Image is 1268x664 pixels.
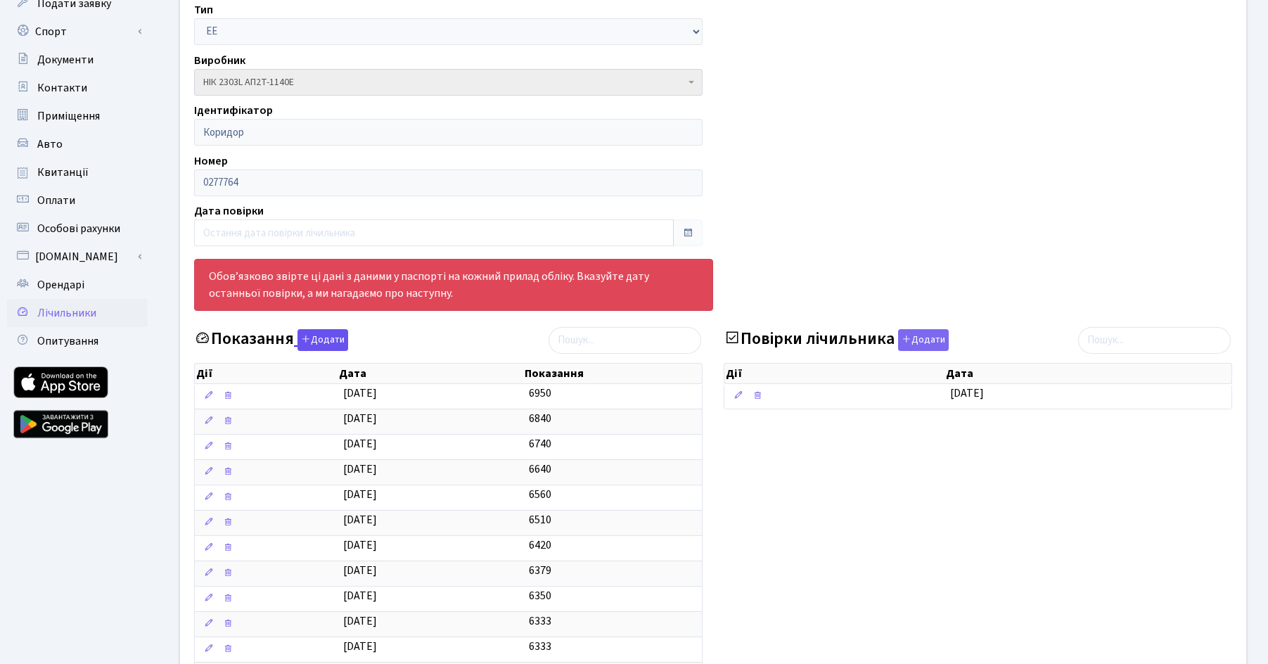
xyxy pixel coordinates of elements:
label: Номер [194,153,228,170]
span: [DATE] [343,537,377,553]
a: Контакти [7,74,148,102]
span: [DATE] [343,411,377,426]
span: [DATE] [343,639,377,654]
label: Тип [194,1,213,18]
span: НІК 2303L АП2Т-1140E [194,69,703,96]
span: 6420 [529,537,551,553]
span: [DATE] [950,385,984,401]
span: Контакти [37,80,87,96]
input: Наприклад: Коридор [194,119,703,146]
a: Особові рахунки [7,215,148,243]
span: 6840 [529,411,551,426]
span: 6510 [529,512,551,528]
a: Документи [7,46,148,74]
span: Особові рахунки [37,221,120,236]
th: Дії [724,364,944,383]
span: 6740 [529,436,551,452]
span: 6640 [529,461,551,477]
th: Показання [523,364,702,383]
th: Дата [338,364,523,383]
a: Авто [7,130,148,158]
input: Пошук... [549,327,701,354]
th: Дії [195,364,338,383]
a: Орендарі [7,271,148,299]
a: Опитування [7,327,148,355]
span: 6379 [529,563,551,578]
a: Квитанції [7,158,148,186]
label: Повірки лічильника [724,329,949,351]
span: 6333 [529,613,551,629]
span: Квитанції [37,165,89,180]
label: Показання [194,329,348,351]
input: Номер лічильника, дивіться у своєму паспорті до лічильника [194,170,703,196]
span: НІК 2303L АП2Т-1140E [203,75,685,89]
a: Спорт [7,18,148,46]
span: Приміщення [37,108,100,124]
span: Опитування [37,333,98,349]
a: Додати [895,326,949,351]
label: Дата повірки [194,203,264,219]
a: Оплати [7,186,148,215]
span: [DATE] [343,588,377,604]
label: Ідентифікатор [194,102,273,119]
span: Орендарі [37,277,84,293]
span: 6950 [529,385,551,401]
th: Дата [944,364,1231,383]
span: [DATE] [343,613,377,629]
a: [DOMAIN_NAME] [7,243,148,271]
span: Документи [37,52,94,68]
a: Лічильники [7,299,148,327]
label: Виробник [194,52,245,69]
span: 6560 [529,487,551,502]
span: Авто [37,136,63,152]
input: Пошук... [1078,327,1231,354]
input: Остання дата повірки лічильника [194,219,674,246]
a: Приміщення [7,102,148,130]
span: Оплати [37,193,75,208]
button: Показання [297,329,348,351]
span: [DATE] [343,487,377,502]
span: [DATE] [343,385,377,401]
span: [DATE] [343,436,377,452]
span: [DATE] [343,461,377,477]
span: [DATE] [343,512,377,528]
span: Лічильники [37,305,96,321]
span: [DATE] [343,563,377,578]
div: Обов’язково звірте ці дані з даними у паспорті на кожний прилад обліку. Вказуйте дату останньої п... [194,259,713,311]
button: Повірки лічильника [898,329,949,351]
span: 6350 [529,588,551,604]
span: 6333 [529,639,551,654]
a: Додати [294,326,348,351]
